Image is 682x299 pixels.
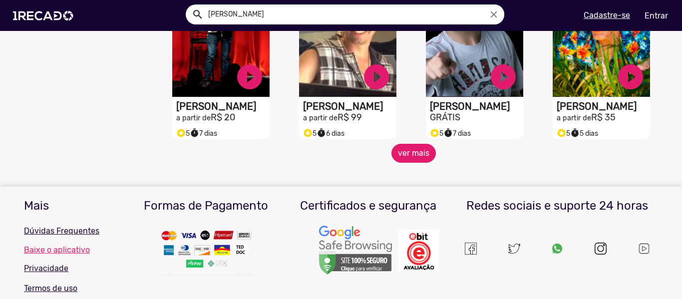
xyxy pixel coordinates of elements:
small: stars [176,128,186,138]
small: timer [190,128,199,138]
i: Selo super talento [557,126,566,138]
img: Um recado,1Recado,1 recado,vídeo de famosos,site para pagar famosos,vídeos e lives exclusivas de ... [465,243,477,255]
h3: Formas de Pagamento [132,199,280,213]
h1: [PERSON_NAME] [303,100,396,112]
i: timer [317,126,326,138]
small: stars [557,128,566,138]
img: Um recado,1Recado,1 recado,vídeo de famosos,site para pagar famosos,vídeos e lives exclusivas de ... [151,217,261,282]
img: Um recado,1Recado,1 recado,vídeo de famosos,site para pagar famosos,vídeos e lives exclusivas de ... [399,230,439,271]
a: play_circle_filled [488,62,518,92]
p: Privacidade [24,263,117,275]
span: 5 [303,129,317,138]
small: timer [317,128,326,138]
small: stars [430,128,439,138]
p: Termos de uso [24,283,117,295]
h2: R$ 20 [176,112,270,123]
h2: R$ 99 [303,112,396,123]
i: Selo super talento [430,126,439,138]
input: Pesquisar... [201,4,504,24]
small: timer [443,128,453,138]
span: 5 [430,129,443,138]
i: timer [190,126,199,138]
span: 7 dias [443,129,471,138]
small: a partir de [557,114,591,122]
span: 6 dias [317,129,344,138]
h1: [PERSON_NAME] [176,100,270,112]
h3: Certificados e segurança [295,199,442,213]
i: timer [443,126,453,138]
mat-icon: Example home icon [192,8,204,20]
h1: [PERSON_NAME] [430,100,523,112]
a: Baixe o aplicativo [24,245,117,255]
a: play_circle_filled [616,62,646,92]
i: timer [570,126,580,138]
i: Selo super talento [176,126,186,138]
a: play_circle_filled [361,62,391,92]
a: Entrar [638,7,675,24]
i: Selo super talento [303,126,313,138]
img: Um recado,1Recado,1 recado,vídeo de famosos,site para pagar famosos,vídeos e lives exclusivas de ... [551,243,563,255]
h3: Mais [24,199,117,213]
small: stars [303,128,313,138]
img: instagram.svg [595,243,607,255]
h3: Redes sociais e suporte 24 horas [457,199,658,213]
span: 7 dias [190,129,217,138]
img: twitter.svg [508,243,520,255]
a: play_circle_filled [235,62,265,92]
h2: GRÁTIS [430,112,523,123]
h2: R$ 35 [557,112,650,123]
span: 5 [176,129,190,138]
button: Example home icon [188,5,206,22]
small: a partir de [303,114,338,122]
h1: [PERSON_NAME] [557,100,650,112]
p: Dúvidas Frequentes [24,225,117,237]
img: Um recado,1Recado,1 recado,vídeo de famosos,site para pagar famosos,vídeos e lives exclusivas de ... [318,225,393,276]
small: timer [570,128,580,138]
span: 5 dias [570,129,598,138]
img: Um recado,1Recado,1 recado,vídeo de famosos,site para pagar famosos,vídeos e lives exclusivas de ... [638,242,651,255]
u: Cadastre-se [584,10,630,20]
button: ver mais [391,144,436,163]
span: 5 [557,129,570,138]
small: a partir de [176,114,211,122]
i: close [488,9,499,20]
